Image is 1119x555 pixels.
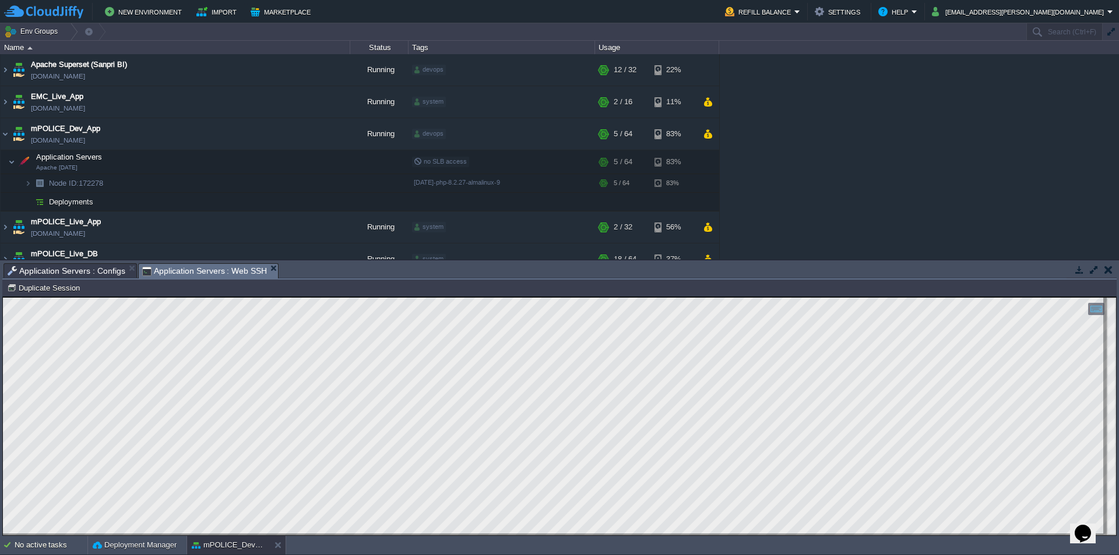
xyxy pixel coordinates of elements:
[1,118,10,150] img: AMDAwAAAACH5BAEAAAAALAAAAAABAAEAAAICRAEAOw==
[654,211,692,243] div: 56%
[614,211,632,243] div: 2 / 32
[412,129,446,139] div: devops
[350,54,409,86] div: Running
[31,123,100,135] a: mPOLICE_Dev_App
[350,243,409,275] div: Running
[35,152,104,162] span: Application Servers
[31,135,85,146] a: [DOMAIN_NAME]
[654,243,692,275] div: 37%
[350,211,409,243] div: Running
[10,54,27,86] img: AMDAwAAAACH5BAEAAAAALAAAAAABAAEAAAICRAEAOw==
[35,153,104,161] a: Application ServersApache [DATE]
[614,118,632,150] div: 5 / 64
[412,65,446,75] div: devops
[7,282,83,293] button: Duplicate Session
[350,86,409,118] div: Running
[10,118,27,150] img: AMDAwAAAACH5BAEAAAAALAAAAAABAAEAAAICRAEAOw==
[10,243,27,275] img: AMDAwAAAACH5BAEAAAAALAAAAAABAAEAAAICRAEAOw==
[878,5,912,19] button: Help
[36,164,78,171] span: Apache [DATE]
[614,54,636,86] div: 12 / 32
[31,216,101,228] a: mPOLICE_Live_App
[412,222,446,232] div: system
[24,174,31,192] img: AMDAwAAAACH5BAEAAAAALAAAAAABAAEAAAICRAEAOw==
[48,197,95,207] a: Deployments
[4,5,83,19] img: CloudJiffy
[1,243,10,275] img: AMDAwAAAACH5BAEAAAAALAAAAAABAAEAAAICRAEAOw==
[8,150,15,174] img: AMDAwAAAACH5BAEAAAAALAAAAAABAAEAAAICRAEAOw==
[105,5,185,19] button: New Environment
[1,41,350,54] div: Name
[31,248,98,260] a: mPOLICE_Live_DB
[48,178,105,188] span: 172278
[654,150,692,174] div: 83%
[31,174,48,192] img: AMDAwAAAACH5BAEAAAAALAAAAAABAAEAAAICRAEAOw==
[412,254,446,264] div: system
[27,47,33,50] img: AMDAwAAAACH5BAEAAAAALAAAAAABAAEAAAICRAEAOw==
[654,86,692,118] div: 11%
[142,264,268,278] span: Application Servers : Web SSH
[614,243,636,275] div: 18 / 64
[8,264,125,278] span: Application Servers : Configs
[31,70,85,82] a: [DOMAIN_NAME]
[10,86,27,118] img: AMDAwAAAACH5BAEAAAAALAAAAAABAAEAAAICRAEAOw==
[251,5,314,19] button: Marketplace
[48,178,105,188] a: Node ID:172278
[10,211,27,243] img: AMDAwAAAACH5BAEAAAAALAAAAAABAAEAAAICRAEAOw==
[614,174,629,192] div: 5 / 64
[351,41,408,54] div: Status
[31,91,83,102] a: EMC_Live_App
[614,150,632,174] div: 5 / 64
[24,193,31,211] img: AMDAwAAAACH5BAEAAAAALAAAAAABAAEAAAICRAEAOw==
[596,41,719,54] div: Usage
[192,539,265,551] button: mPOLICE_Dev_App
[815,5,864,19] button: Settings
[414,158,467,165] span: no SLB access
[725,5,794,19] button: Refill Balance
[93,539,177,551] button: Deployment Manager
[350,118,409,150] div: Running
[15,536,87,554] div: No active tasks
[414,179,500,186] span: [DATE]-php-8.2.27-almalinux-9
[412,97,446,107] div: system
[932,5,1107,19] button: [EMAIL_ADDRESS][PERSON_NAME][DOMAIN_NAME]
[196,5,240,19] button: Import
[1,86,10,118] img: AMDAwAAAACH5BAEAAAAALAAAAAABAAEAAAICRAEAOw==
[31,228,85,239] a: [DOMAIN_NAME]
[31,193,48,211] img: AMDAwAAAACH5BAEAAAAALAAAAAABAAEAAAICRAEAOw==
[654,174,692,192] div: 83%
[4,23,62,40] button: Env Groups
[1,54,10,86] img: AMDAwAAAACH5BAEAAAAALAAAAAABAAEAAAICRAEAOw==
[49,179,79,188] span: Node ID:
[31,102,85,114] a: [DOMAIN_NAME]
[1070,508,1107,543] iframe: chat widget
[1,211,10,243] img: AMDAwAAAACH5BAEAAAAALAAAAAABAAEAAAICRAEAOw==
[654,54,692,86] div: 22%
[614,86,632,118] div: 2 / 16
[16,150,32,174] img: AMDAwAAAACH5BAEAAAAALAAAAAABAAEAAAICRAEAOw==
[409,41,594,54] div: Tags
[654,118,692,150] div: 83%
[31,59,127,70] a: Apache Superset (Sanpri BI)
